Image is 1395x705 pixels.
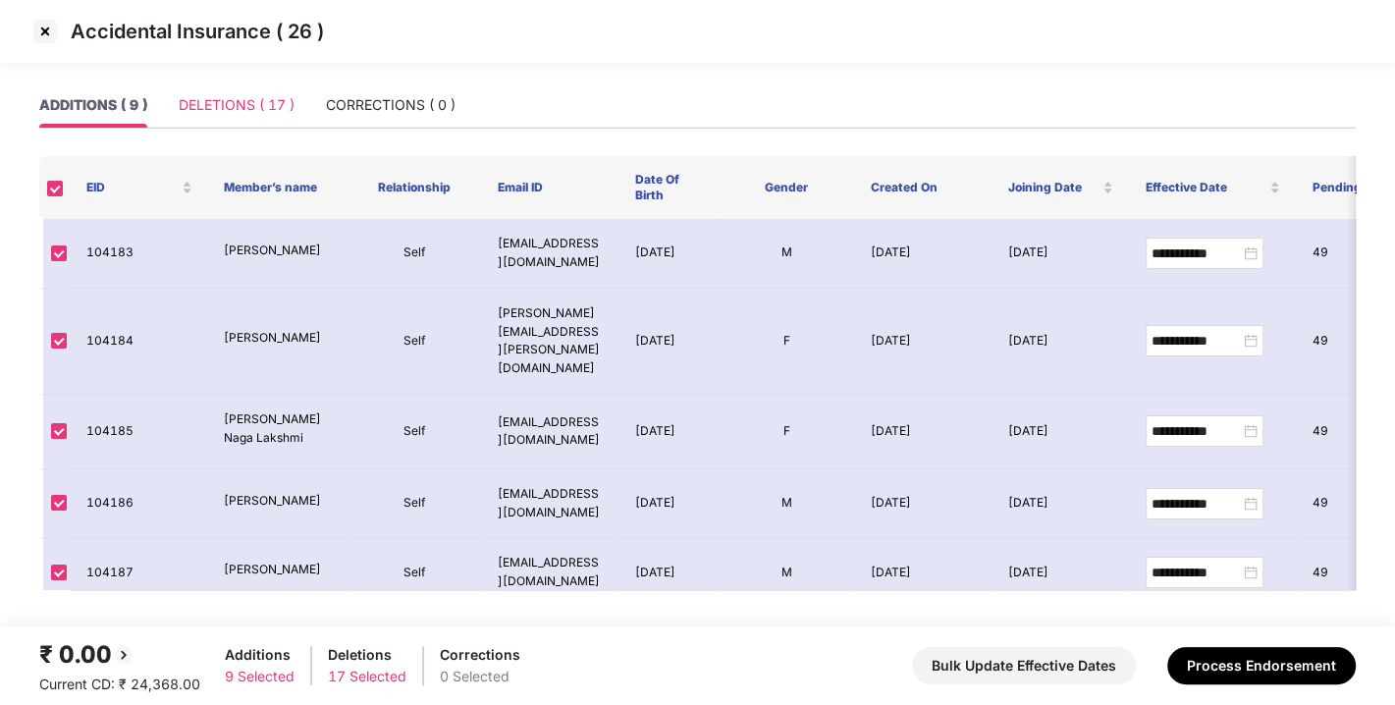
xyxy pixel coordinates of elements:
[482,289,619,395] td: [PERSON_NAME][EMAIL_ADDRESS][PERSON_NAME][DOMAIN_NAME]
[208,156,346,219] th: Member’s name
[619,289,718,395] td: [DATE]
[993,395,1130,469] td: [DATE]
[225,666,295,687] div: 9 Selected
[346,395,483,469] td: Self
[225,644,295,666] div: Additions
[71,395,208,469] td: 104185
[179,94,295,116] div: DELETIONS ( 17 )
[39,94,147,116] div: ADDITIONS ( 9 )
[718,395,855,469] td: F
[1167,647,1356,684] button: Process Endorsement
[71,538,208,608] td: 104187
[718,219,855,289] td: M
[71,469,208,539] td: 104186
[346,538,483,608] td: Self
[224,561,330,579] p: [PERSON_NAME]
[482,538,619,608] td: [EMAIL_ADDRESS][DOMAIN_NAME]
[855,156,993,219] th: Created On
[328,666,406,687] div: 17 Selected
[482,395,619,469] td: [EMAIL_ADDRESS][DOMAIN_NAME]
[328,644,406,666] div: Deletions
[993,219,1130,289] td: [DATE]
[71,20,324,43] p: Accidental Insurance ( 26 )
[619,469,718,539] td: [DATE]
[855,219,993,289] td: [DATE]
[86,180,178,195] span: EID
[224,410,330,448] p: [PERSON_NAME] Naga Lakshmi
[71,156,208,219] th: EID
[112,643,135,667] img: svg+xml;base64,PHN2ZyBpZD0iQmFjay0yMHgyMCIgeG1sbnM9Imh0dHA6Ly93d3cudzMub3JnLzIwMDAvc3ZnIiB3aWR0aD...
[1145,180,1265,195] span: Effective Date
[993,156,1130,219] th: Joining Date
[718,289,855,395] td: F
[619,395,718,469] td: [DATE]
[993,538,1130,608] td: [DATE]
[1129,156,1296,219] th: Effective Date
[718,156,855,219] th: Gender
[718,538,855,608] td: M
[440,644,520,666] div: Corrections
[619,156,718,219] th: Date Of Birth
[224,242,330,260] p: [PERSON_NAME]
[855,395,993,469] td: [DATE]
[855,469,993,539] td: [DATE]
[29,16,61,47] img: svg+xml;base64,PHN2ZyBpZD0iQ3Jvc3MtMzJ4MzIiIHhtbG5zPSJodHRwOi8vd3d3LnczLm9yZy8yMDAwL3N2ZyIgd2lkdG...
[1008,180,1100,195] span: Joining Date
[482,469,619,539] td: [EMAIL_ADDRESS][DOMAIN_NAME]
[855,289,993,395] td: [DATE]
[619,538,718,608] td: [DATE]
[39,636,200,674] div: ₹ 0.00
[346,156,483,219] th: Relationship
[39,676,200,692] span: Current CD: ₹ 24,368.00
[346,289,483,395] td: Self
[482,219,619,289] td: [EMAIL_ADDRESS][DOMAIN_NAME]
[718,469,855,539] td: M
[993,289,1130,395] td: [DATE]
[346,219,483,289] td: Self
[224,329,330,348] p: [PERSON_NAME]
[619,219,718,289] td: [DATE]
[912,647,1136,684] button: Bulk Update Effective Dates
[71,289,208,395] td: 104184
[326,94,456,116] div: CORRECTIONS ( 0 )
[440,666,520,687] div: 0 Selected
[855,538,993,608] td: [DATE]
[224,492,330,511] p: [PERSON_NAME]
[993,469,1130,539] td: [DATE]
[71,219,208,289] td: 104183
[346,469,483,539] td: Self
[482,156,619,219] th: Email ID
